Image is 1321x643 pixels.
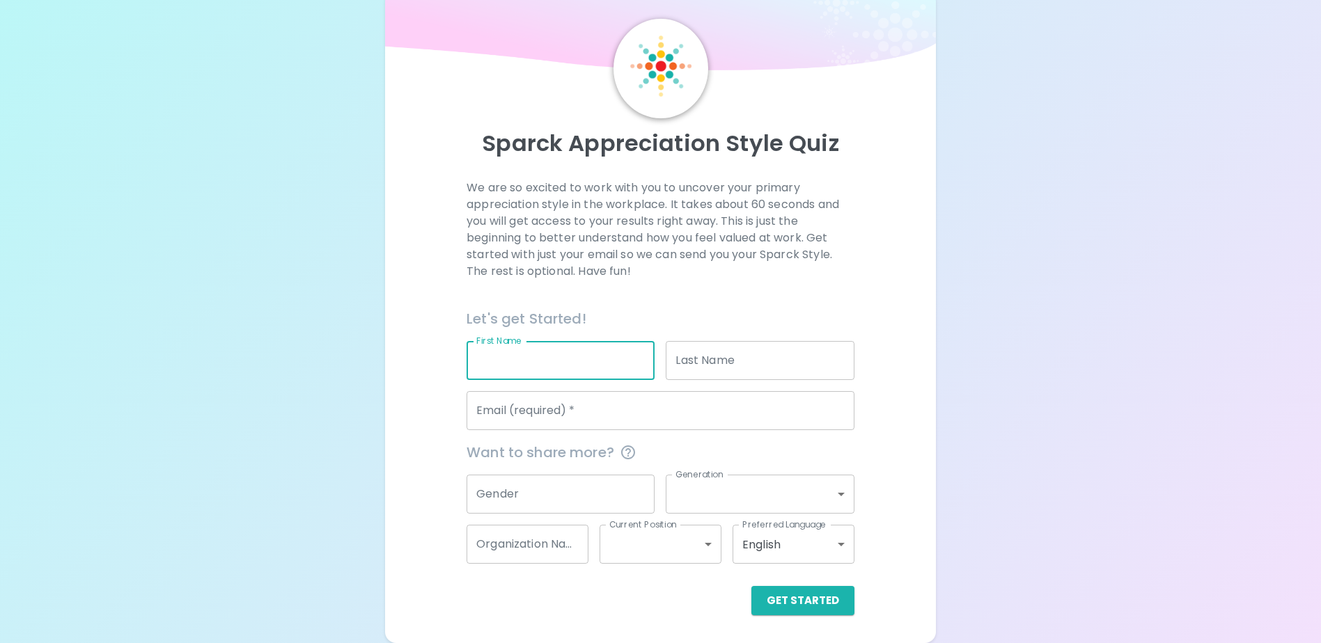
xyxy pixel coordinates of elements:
[402,129,919,157] p: Sparck Appreciation Style Quiz
[620,444,636,461] svg: This information is completely confidential and only used for aggregated appreciation studies at ...
[630,35,691,97] img: Sparck Logo
[609,518,677,530] label: Current Position
[467,441,854,463] span: Want to share more?
[476,335,522,347] label: First Name
[751,586,854,615] button: Get Started
[467,180,854,280] p: We are so excited to work with you to uncover your primary appreciation style in the workplace. I...
[733,525,854,564] div: English
[467,308,854,330] h6: Let's get Started!
[675,468,724,480] label: Generation
[742,518,826,530] label: Preferred Language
